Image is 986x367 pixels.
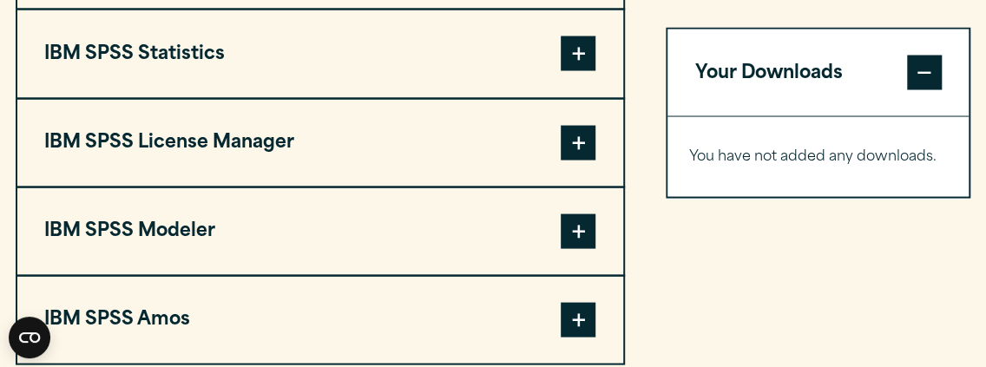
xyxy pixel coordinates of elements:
button: IBM SPSS License Manager [17,100,623,187]
button: Open CMP widget [9,317,50,358]
p: You have not added any downloads. [688,144,948,169]
button: IBM SPSS Modeler [17,188,623,275]
div: Your Downloads [667,115,969,196]
button: IBM SPSS Statistics [17,10,623,97]
button: IBM SPSS Amos [17,277,623,364]
button: Your Downloads [667,29,969,115]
